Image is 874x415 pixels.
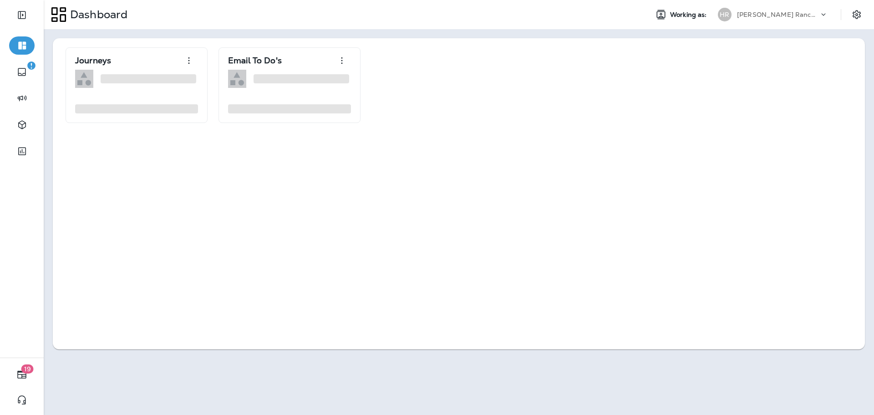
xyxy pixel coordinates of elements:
p: Journeys [75,56,111,65]
span: 19 [21,364,34,374]
button: Expand Sidebar [9,6,35,24]
span: Working as: [670,11,709,19]
p: Email To Do's [228,56,282,65]
div: HR [718,8,732,21]
button: 19 [9,365,35,384]
p: [PERSON_NAME] Ranch Golf Club [737,11,819,18]
button: Settings [849,6,865,23]
p: Dashboard [66,8,127,21]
